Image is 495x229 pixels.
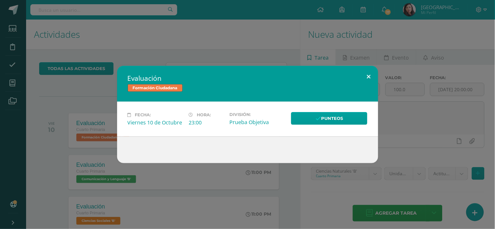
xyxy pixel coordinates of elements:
a: Punteos [291,112,368,125]
span: Hora: [197,112,211,117]
a: Formación Ciudadana [128,84,183,92]
span: Fecha: [135,112,151,117]
div: 23:00 [189,119,224,126]
h2: Evaluación [128,74,368,83]
button: Close (Esc) [360,66,378,88]
div: Prueba Objetiva [230,119,286,126]
label: División: [230,112,286,117]
div: Viernes 10 de Octubre [128,119,184,126]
